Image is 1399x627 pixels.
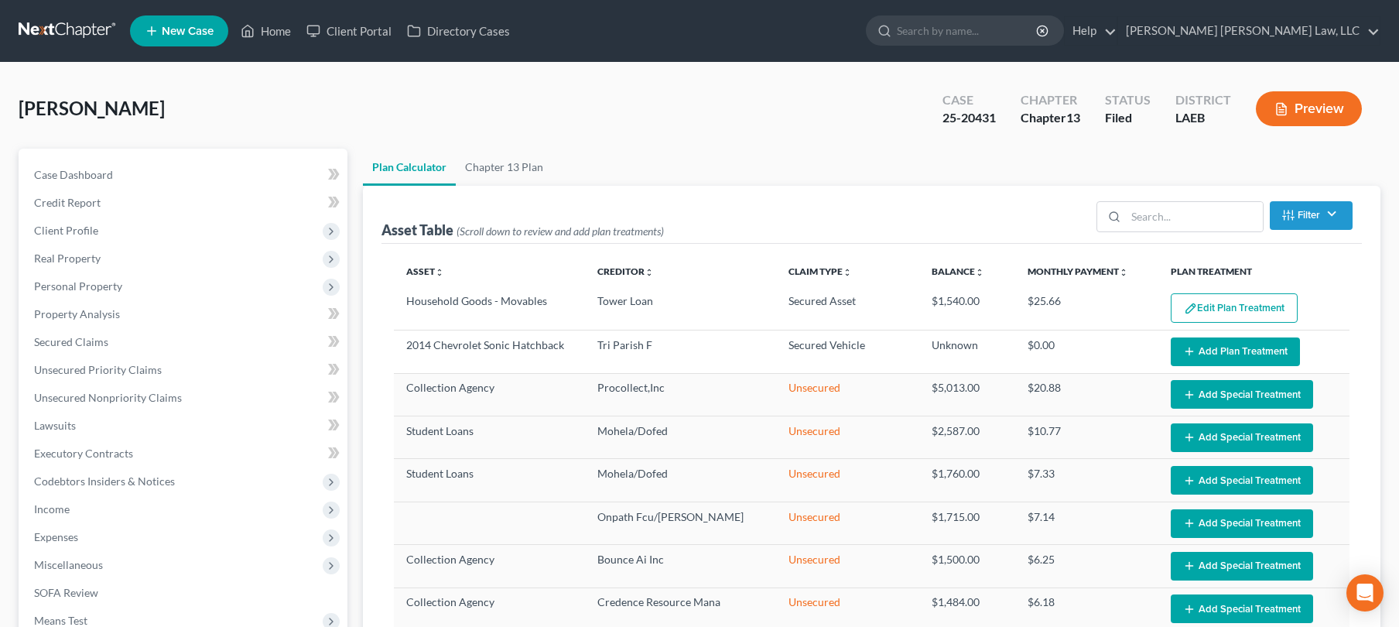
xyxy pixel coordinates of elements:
a: Plan Calculator [363,149,456,186]
button: Add Special Treatment [1171,594,1313,623]
span: Client Profile [34,224,98,237]
button: Add Plan Treatment [1171,337,1300,366]
td: $1,715.00 [919,502,1015,544]
i: unfold_more [435,268,444,277]
td: Tower Loan [585,287,776,331]
span: Expenses [34,530,78,543]
div: Filed [1105,109,1151,127]
a: Credit Report [22,189,347,217]
td: $5,013.00 [919,373,1015,416]
div: Open Intercom Messenger [1346,574,1384,612]
span: Real Property [34,252,101,265]
span: (Scroll down to review and add plan treatments) [457,224,664,238]
button: Edit Plan Treatment [1171,293,1298,323]
td: Unsecured [776,416,919,459]
a: Monthly Paymentunfold_more [1028,266,1128,277]
span: New Case [162,26,214,37]
span: Lawsuits [34,419,76,432]
a: Help [1065,17,1117,45]
a: [PERSON_NAME] [PERSON_NAME] Law, LLC [1118,17,1380,45]
span: Income [34,502,70,516]
span: Property Analysis [34,307,120,320]
td: Tri Parish F [585,331,776,373]
td: $20.88 [1015,373,1158,416]
span: Miscellaneous [34,558,103,571]
button: Add Special Treatment [1171,380,1313,409]
a: Secured Claims [22,328,347,356]
i: unfold_more [975,268,984,277]
a: Claim Typeunfold_more [788,266,852,277]
a: Chapter 13 Plan [456,149,552,186]
td: Unsecured [776,373,919,416]
img: edit-pencil-c1479a1de80d8dea1e2430c2f745a3c6a07e9d7aa2eeffe225670001d78357a8.svg [1184,302,1197,315]
a: Unsecured Nonpriority Claims [22,384,347,412]
i: unfold_more [645,268,654,277]
a: Unsecured Priority Claims [22,356,347,384]
i: unfold_more [843,268,852,277]
td: $7.14 [1015,502,1158,544]
td: Unsecured [776,459,919,502]
td: Procollect,Inc [585,373,776,416]
td: $25.66 [1015,287,1158,331]
a: SOFA Review [22,579,347,607]
td: $7.33 [1015,459,1158,502]
input: Search... [1126,202,1263,231]
a: Case Dashboard [22,161,347,189]
td: Unknown [919,331,1015,373]
a: Directory Cases [399,17,518,45]
td: Unsecured [776,502,919,544]
span: Codebtors Insiders & Notices [34,475,175,488]
td: 2014 Chevrolet Sonic Hatchback [394,331,585,373]
span: 13 [1066,110,1080,125]
div: Chapter [1021,91,1080,109]
div: Chapter [1021,109,1080,127]
button: Add Special Treatment [1171,423,1313,452]
td: Collection Agency [394,373,585,416]
div: District [1175,91,1231,109]
span: Executory Contracts [34,447,133,460]
td: $2,587.00 [919,416,1015,459]
span: Case Dashboard [34,168,113,181]
td: Student Loans [394,416,585,459]
span: Personal Property [34,279,122,293]
i: unfold_more [1119,268,1128,277]
span: Means Test [34,614,87,627]
td: Unsecured [776,545,919,588]
a: Client Portal [299,17,399,45]
a: Creditorunfold_more [597,266,654,277]
td: Bounce Ai Inc [585,545,776,588]
a: Assetunfold_more [406,266,444,277]
div: Asset Table [381,221,664,239]
td: Mohela/Dofed [585,416,776,459]
td: Secured Vehicle [776,331,919,373]
button: Add Special Treatment [1171,466,1313,495]
td: $6.25 [1015,545,1158,588]
a: Executory Contracts [22,440,347,468]
div: Case [942,91,996,109]
span: Credit Report [34,196,101,209]
td: Secured Asset [776,287,919,331]
td: $1,540.00 [919,287,1015,331]
td: $10.77 [1015,416,1158,459]
div: LAEB [1175,109,1231,127]
span: Unsecured Nonpriority Claims [34,391,182,404]
th: Plan Treatment [1158,256,1349,287]
td: $1,500.00 [919,545,1015,588]
td: Collection Agency [394,545,585,588]
button: Preview [1256,91,1362,126]
a: Balanceunfold_more [932,266,984,277]
td: Student Loans [394,459,585,502]
td: Onpath Fcu/[PERSON_NAME] [585,502,776,544]
td: $0.00 [1015,331,1158,373]
button: Add Special Treatment [1171,509,1313,538]
td: Mohela/Dofed [585,459,776,502]
a: Home [233,17,299,45]
a: Lawsuits [22,412,347,440]
span: SOFA Review [34,586,98,599]
td: Household Goods - Movables [394,287,585,331]
input: Search by name... [897,16,1038,45]
button: Add Special Treatment [1171,552,1313,581]
span: Unsecured Priority Claims [34,363,162,376]
a: Property Analysis [22,300,347,328]
div: 25-20431 [942,109,996,127]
